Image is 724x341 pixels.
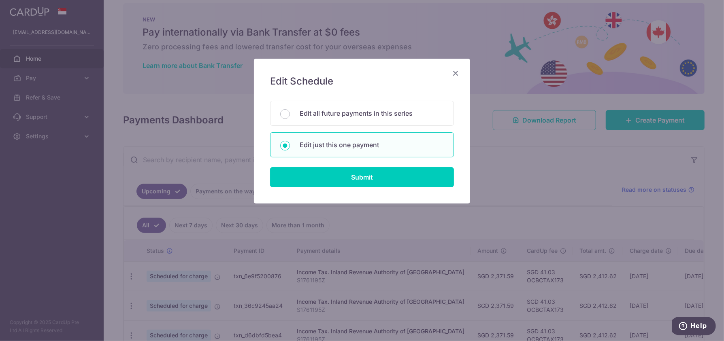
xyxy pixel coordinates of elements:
p: Edit all future payments in this series [300,108,444,118]
button: Close [451,68,460,78]
p: Edit just this one payment [300,140,444,150]
iframe: Opens a widget where you can find more information [672,317,716,337]
h5: Edit Schedule [270,75,454,88]
input: Submit [270,167,454,187]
